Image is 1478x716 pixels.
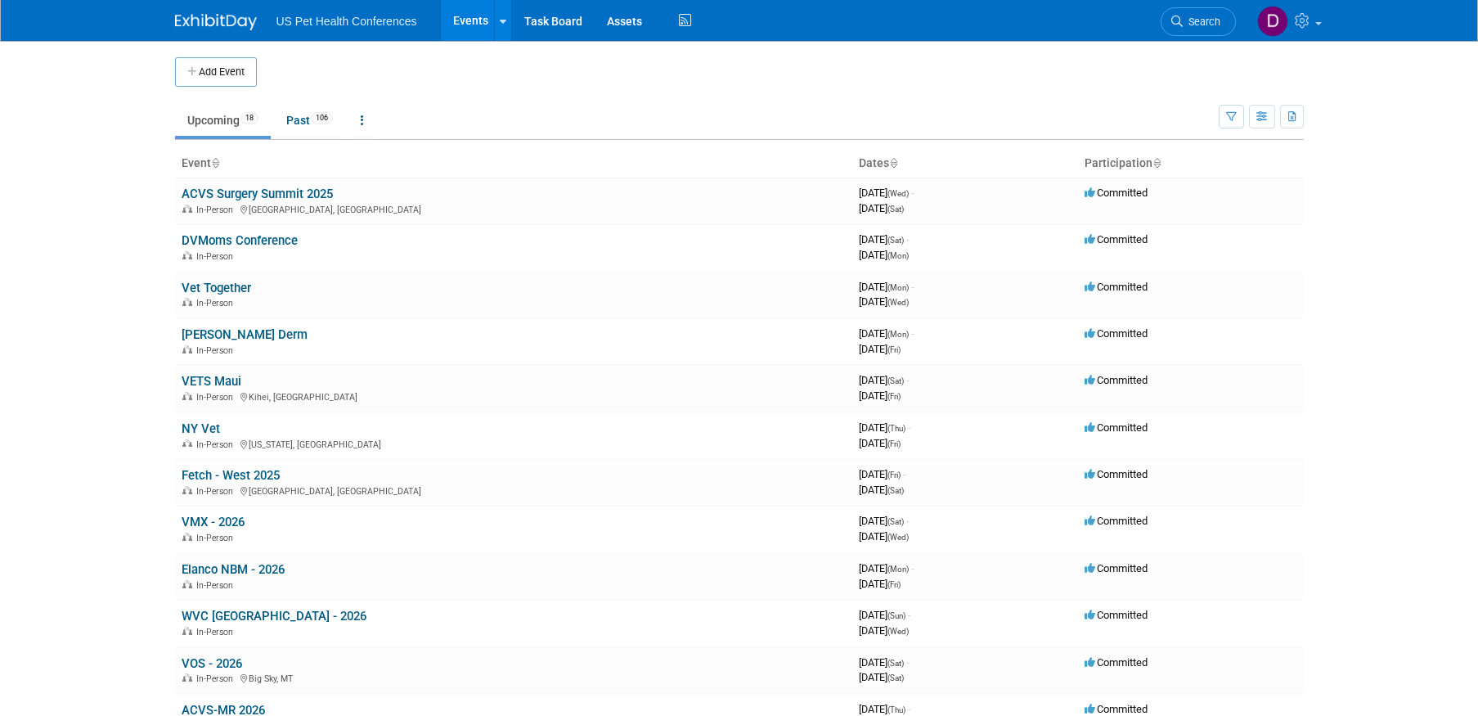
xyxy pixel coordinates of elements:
[859,374,909,386] span: [DATE]
[1085,421,1148,434] span: Committed
[182,439,192,448] img: In-Person Event
[859,468,905,480] span: [DATE]
[182,486,192,494] img: In-Person Event
[859,437,901,449] span: [DATE]
[311,112,333,124] span: 106
[859,515,909,527] span: [DATE]
[1161,7,1236,36] a: Search
[887,471,901,480] span: (Fri)
[1257,6,1288,37] img: Debra Smith
[182,484,846,497] div: [GEOGRAPHIC_DATA], [GEOGRAPHIC_DATA]
[887,392,901,401] span: (Fri)
[182,392,192,400] img: In-Person Event
[859,233,909,245] span: [DATE]
[859,656,909,669] span: [DATE]
[182,202,846,215] div: [GEOGRAPHIC_DATA], [GEOGRAPHIC_DATA]
[887,236,904,245] span: (Sat)
[182,205,192,213] img: In-Person Event
[196,345,238,356] span: In-Person
[182,437,846,450] div: [US_STATE], [GEOGRAPHIC_DATA]
[274,105,345,136] a: Past106
[182,562,285,577] a: Elanco NBM - 2026
[906,656,909,669] span: -
[859,624,909,637] span: [DATE]
[1085,281,1148,293] span: Committed
[196,533,238,543] span: In-Person
[859,390,901,402] span: [DATE]
[889,156,897,169] a: Sort by Start Date
[906,515,909,527] span: -
[182,298,192,306] img: In-Person Event
[887,439,901,448] span: (Fri)
[1085,515,1148,527] span: Committed
[859,187,914,199] span: [DATE]
[887,627,909,636] span: (Wed)
[1085,187,1148,199] span: Committed
[182,251,192,259] img: In-Person Event
[1078,150,1304,178] th: Participation
[859,249,909,261] span: [DATE]
[906,233,909,245] span: -
[276,15,417,28] span: US Pet Health Conferences
[859,530,909,543] span: [DATE]
[196,580,238,591] span: In-Person
[1183,16,1220,28] span: Search
[859,202,904,214] span: [DATE]
[859,327,914,340] span: [DATE]
[1152,156,1161,169] a: Sort by Participation Type
[182,656,242,671] a: VOS - 2026
[887,611,905,620] span: (Sun)
[887,205,904,214] span: (Sat)
[887,424,905,433] span: (Thu)
[175,57,257,87] button: Add Event
[1085,562,1148,574] span: Committed
[196,205,238,215] span: In-Person
[182,374,241,389] a: VETS Maui
[196,486,238,497] span: In-Person
[911,327,914,340] span: -
[887,673,904,682] span: (Sat)
[887,330,909,339] span: (Mon)
[175,14,257,30] img: ExhibitDay
[887,251,909,260] span: (Mon)
[859,421,910,434] span: [DATE]
[196,298,238,308] span: In-Person
[887,533,909,542] span: (Wed)
[903,468,905,480] span: -
[182,533,192,541] img: In-Person Event
[908,609,910,621] span: -
[911,187,914,199] span: -
[175,105,271,136] a: Upcoming18
[859,295,909,308] span: [DATE]
[859,281,914,293] span: [DATE]
[887,298,909,307] span: (Wed)
[1085,468,1148,480] span: Committed
[196,439,238,450] span: In-Person
[887,659,904,668] span: (Sat)
[182,281,251,295] a: Vet Together
[887,486,904,495] span: (Sat)
[1085,609,1148,621] span: Committed
[911,562,914,574] span: -
[1085,233,1148,245] span: Committed
[182,515,245,529] a: VMX - 2026
[908,421,910,434] span: -
[859,578,901,590] span: [DATE]
[182,580,192,588] img: In-Person Event
[887,517,904,526] span: (Sat)
[1085,374,1148,386] span: Committed
[908,703,910,715] span: -
[182,609,366,624] a: WVC [GEOGRAPHIC_DATA] - 2026
[175,150,852,178] th: Event
[182,233,298,248] a: DVMoms Conference
[859,609,910,621] span: [DATE]
[911,281,914,293] span: -
[859,343,901,355] span: [DATE]
[859,671,904,683] span: [DATE]
[240,112,258,124] span: 18
[859,484,904,496] span: [DATE]
[211,156,219,169] a: Sort by Event Name
[182,327,308,342] a: [PERSON_NAME] Derm
[887,189,909,198] span: (Wed)
[906,374,909,386] span: -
